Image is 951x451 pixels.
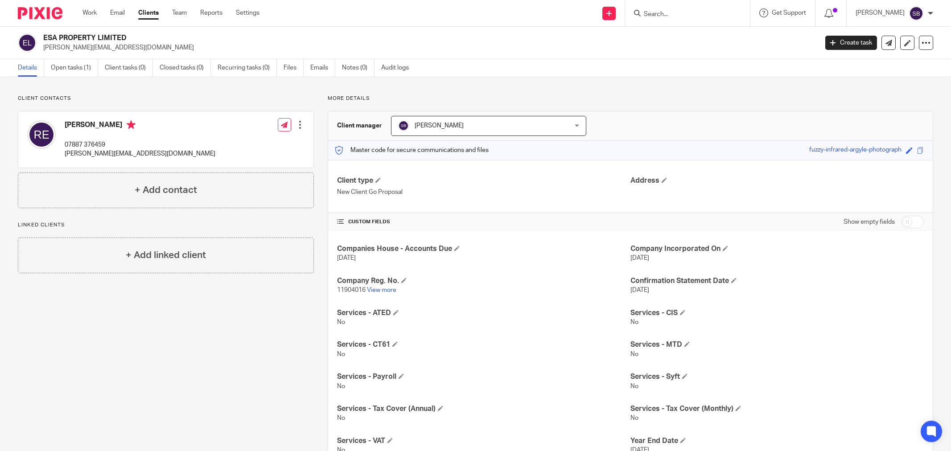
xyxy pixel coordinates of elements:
[630,176,924,185] h4: Address
[236,8,259,17] a: Settings
[138,8,159,17] a: Clients
[172,8,187,17] a: Team
[328,95,933,102] p: More details
[337,308,630,318] h4: Services - ATED
[337,319,345,325] span: No
[43,43,812,52] p: [PERSON_NAME][EMAIL_ADDRESS][DOMAIN_NAME]
[27,120,56,149] img: svg%3E
[310,59,335,77] a: Emails
[630,308,924,318] h4: Services - CIS
[630,255,649,261] span: [DATE]
[630,287,649,293] span: [DATE]
[337,404,630,414] h4: Services - Tax Cover (Annual)
[337,218,630,225] h4: CUSTOM FIELDS
[630,383,638,389] span: No
[110,8,125,17] a: Email
[337,340,630,349] h4: Services - CT61
[643,11,723,19] input: Search
[825,36,877,50] a: Create task
[630,404,924,414] h4: Services - Tax Cover (Monthly)
[337,188,630,197] p: New Client Go Proposal
[630,319,638,325] span: No
[337,276,630,286] h4: Company Reg. No.
[135,183,197,197] h4: + Add contact
[18,7,62,19] img: Pixie
[51,59,98,77] a: Open tasks (1)
[160,59,211,77] a: Closed tasks (0)
[105,59,153,77] a: Client tasks (0)
[18,95,314,102] p: Client contacts
[844,217,895,226] label: Show empty fields
[856,8,905,17] p: [PERSON_NAME]
[65,120,215,131] h4: [PERSON_NAME]
[909,6,923,20] img: svg%3E
[337,383,345,389] span: No
[18,59,44,77] a: Details
[337,287,366,293] span: 11904016
[337,255,356,261] span: [DATE]
[200,8,222,17] a: Reports
[126,248,206,262] h4: + Add linked client
[18,221,314,229] p: Linked clients
[630,340,924,349] h4: Services - MTD
[630,372,924,381] h4: Services - Syft
[398,120,409,131] img: svg%3E
[218,59,277,77] a: Recurring tasks (0)
[127,120,136,129] i: Primary
[772,10,806,16] span: Get Support
[630,244,924,254] h4: Company Incorporated On
[630,351,638,357] span: No
[381,59,416,77] a: Audit logs
[18,33,37,52] img: svg%3E
[337,176,630,185] h4: Client type
[337,415,345,421] span: No
[809,145,902,156] div: fuzzy-infrared-argyle-photograph
[630,415,638,421] span: No
[43,33,658,43] h2: ESA PROPERTY LIMITED
[337,121,382,130] h3: Client manager
[65,149,215,158] p: [PERSON_NAME][EMAIL_ADDRESS][DOMAIN_NAME]
[82,8,97,17] a: Work
[367,287,396,293] a: View more
[342,59,375,77] a: Notes (0)
[65,140,215,149] p: 07887 376459
[337,351,345,357] span: No
[630,436,924,446] h4: Year End Date
[337,436,630,446] h4: Services - VAT
[284,59,304,77] a: Files
[335,146,489,155] p: Master code for secure communications and files
[415,123,464,129] span: [PERSON_NAME]
[337,372,630,381] h4: Services - Payroll
[337,244,630,254] h4: Companies House - Accounts Due
[630,276,924,286] h4: Confirmation Statement Date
